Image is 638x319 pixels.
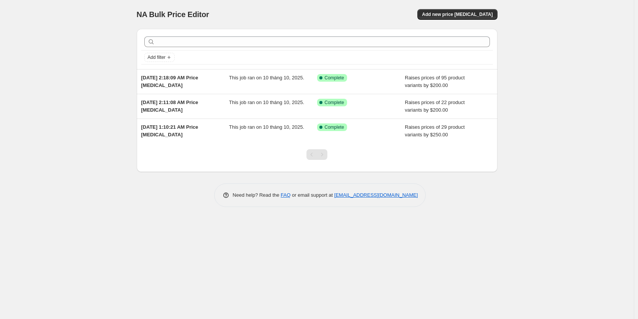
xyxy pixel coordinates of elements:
[405,124,465,137] span: Raises prices of 29 product variants by $250.00
[141,124,198,137] span: [DATE] 1:10:21 AM Price [MEDICAL_DATA]
[144,53,175,62] button: Add filter
[325,99,344,106] span: Complete
[306,149,327,160] nav: Pagination
[405,75,465,88] span: Raises prices of 95 product variants by $200.00
[148,54,166,60] span: Add filter
[405,99,465,113] span: Raises prices of 22 product variants by $200.00
[325,75,344,81] span: Complete
[229,124,304,130] span: This job ran on 10 tháng 10, 2025.
[229,99,304,105] span: This job ran on 10 tháng 10, 2025.
[417,9,497,20] button: Add new price [MEDICAL_DATA]
[141,99,198,113] span: [DATE] 2:11:08 AM Price [MEDICAL_DATA]
[281,192,291,198] a: FAQ
[141,75,198,88] span: [DATE] 2:18:09 AM Price [MEDICAL_DATA]
[325,124,344,130] span: Complete
[229,75,304,81] span: This job ran on 10 tháng 10, 2025.
[137,10,209,19] span: NA Bulk Price Editor
[291,192,334,198] span: or email support at
[334,192,418,198] a: [EMAIL_ADDRESS][DOMAIN_NAME]
[422,11,493,17] span: Add new price [MEDICAL_DATA]
[233,192,281,198] span: Need help? Read the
